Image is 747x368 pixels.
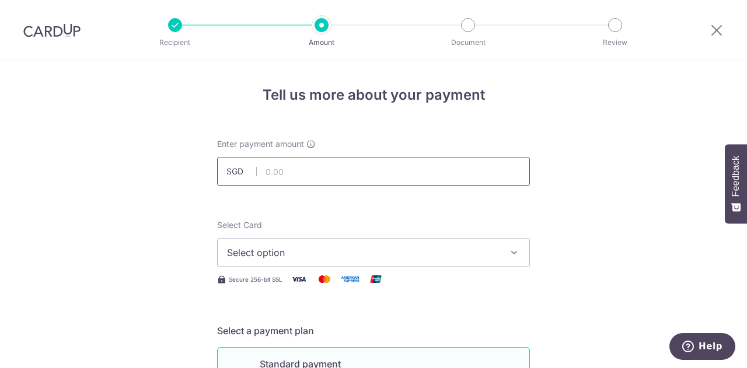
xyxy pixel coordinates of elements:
span: Feedback [731,156,741,197]
img: Mastercard [313,272,336,286]
h5: Select a payment plan [217,324,530,338]
span: Secure 256-bit SSL [229,275,282,284]
iframe: Opens a widget where you can find more information [669,333,735,362]
span: SGD [226,166,257,177]
span: translation missing: en.payables.payment_networks.credit_card.summary.labels.select_card [217,220,262,230]
p: Amount [278,37,365,48]
img: Visa [287,272,310,286]
button: Select option [217,238,530,267]
p: Recipient [132,37,218,48]
span: Select option [227,246,499,260]
img: Union Pay [364,272,388,286]
span: Enter payment amount [217,138,304,150]
img: CardUp [23,23,81,37]
button: Feedback - Show survey [725,144,747,223]
p: Review [572,37,658,48]
h4: Tell us more about your payment [217,85,530,106]
p: Document [425,37,511,48]
input: 0.00 [217,157,530,186]
img: American Express [338,272,362,286]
